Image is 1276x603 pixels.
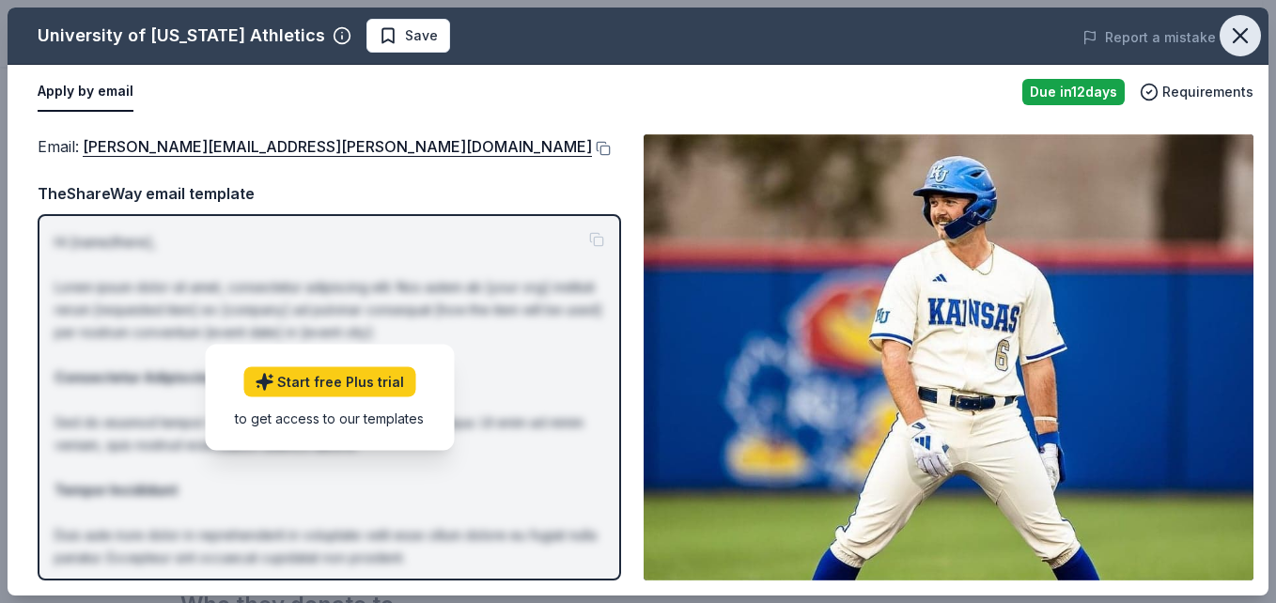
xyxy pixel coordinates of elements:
button: Apply by email [38,72,133,112]
div: University of [US_STATE] Athletics [38,21,325,51]
button: Save [366,19,450,53]
button: Requirements [1140,81,1253,103]
strong: Tempor Incididunt [54,482,178,498]
a: Start free Plus trial [243,366,415,396]
div: Due in 12 days [1022,79,1125,105]
span: Email : [38,137,592,156]
span: Requirements [1162,81,1253,103]
img: Image for University of Kansas Athletics [644,134,1253,580]
button: Report a mistake [1082,26,1216,49]
div: to get access to our templates [235,408,424,427]
strong: Consectetur Adipiscing [54,369,216,385]
span: Save [405,24,438,47]
div: TheShareWay email template [38,181,621,206]
a: [PERSON_NAME][EMAIL_ADDRESS][PERSON_NAME][DOMAIN_NAME] [83,134,592,159]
